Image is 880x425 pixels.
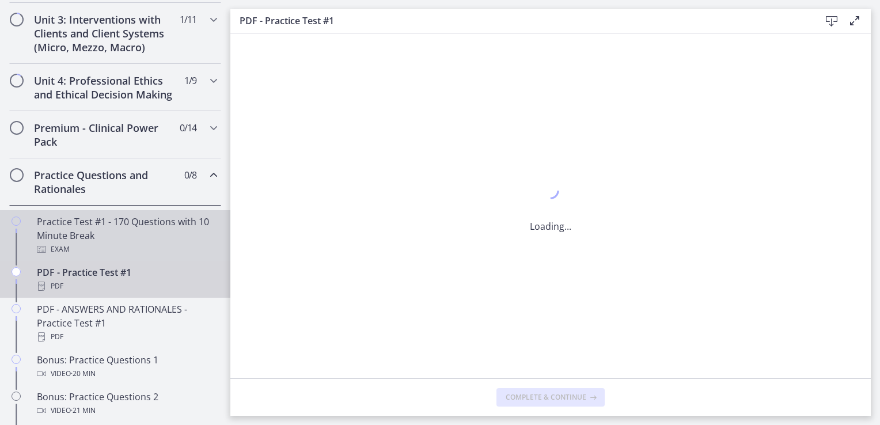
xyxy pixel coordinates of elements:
span: · 20 min [71,367,96,381]
div: 1 [530,179,571,206]
p: Loading... [530,219,571,233]
h3: PDF - Practice Test #1 [240,14,802,28]
h2: Unit 4: Professional Ethics and Ethical Decision Making [34,74,175,101]
div: Video [37,404,217,418]
span: 1 / 11 [180,13,196,26]
div: Bonus: Practice Questions 1 [37,353,217,381]
div: PDF - Practice Test #1 [37,265,217,293]
button: Complete & continue [496,388,605,407]
div: Exam [37,242,217,256]
div: Video [37,367,217,381]
div: PDF [37,279,217,293]
div: PDF - ANSWERS AND RATIONALES - Practice Test #1 [37,302,217,344]
h2: Unit 3: Interventions with Clients and Client Systems (Micro, Mezzo, Macro) [34,13,175,54]
div: Bonus: Practice Questions 2 [37,390,217,418]
span: 0 / 14 [180,121,196,135]
h2: Premium - Clinical Power Pack [34,121,175,149]
span: Complete & continue [506,393,586,402]
div: PDF [37,330,217,344]
span: 1 / 9 [184,74,196,88]
span: · 21 min [71,404,96,418]
span: 0 / 8 [184,168,196,182]
h2: Practice Questions and Rationales [34,168,175,196]
div: Practice Test #1 - 170 Questions with 10 Minute Break [37,215,217,256]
